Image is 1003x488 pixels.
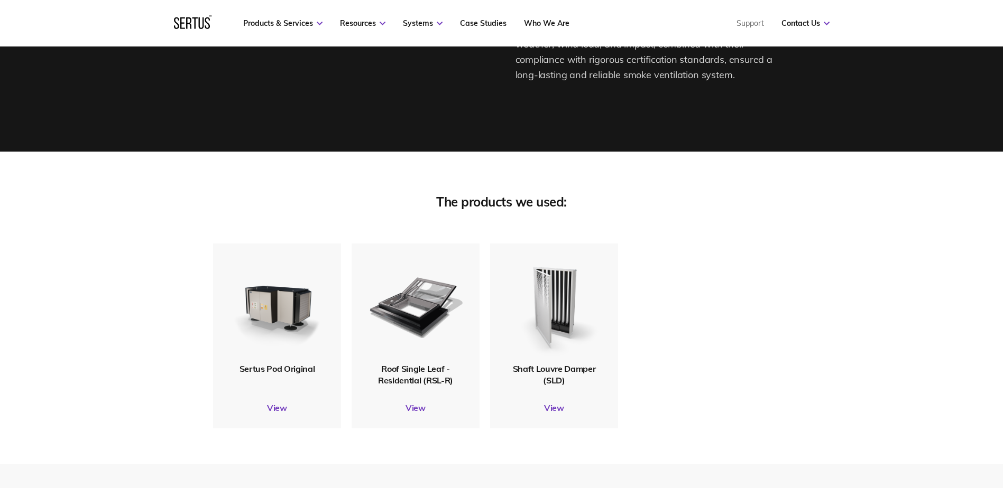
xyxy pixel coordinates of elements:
[340,18,385,28] a: Resources
[524,18,569,28] a: Who We Are
[243,18,323,28] a: Products & Services
[781,18,830,28] a: Contact Us
[352,402,480,413] a: View
[516,22,790,83] li: Durability and Reliability: The products’ high resistance to weather, wind load, and impact, comb...
[213,194,790,210] div: The products we used:
[737,18,764,28] a: Support
[378,363,453,385] span: Roof Single Leaf - Residential (RSL-R)
[490,402,618,413] a: View
[239,363,315,373] span: Sertus Pod Original
[460,18,507,28] a: Case Studies
[512,363,595,385] span: Shaft Louvre Damper (SLD)
[403,18,443,28] a: Systems
[813,365,1003,488] iframe: Chat Widget
[213,402,341,413] a: View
